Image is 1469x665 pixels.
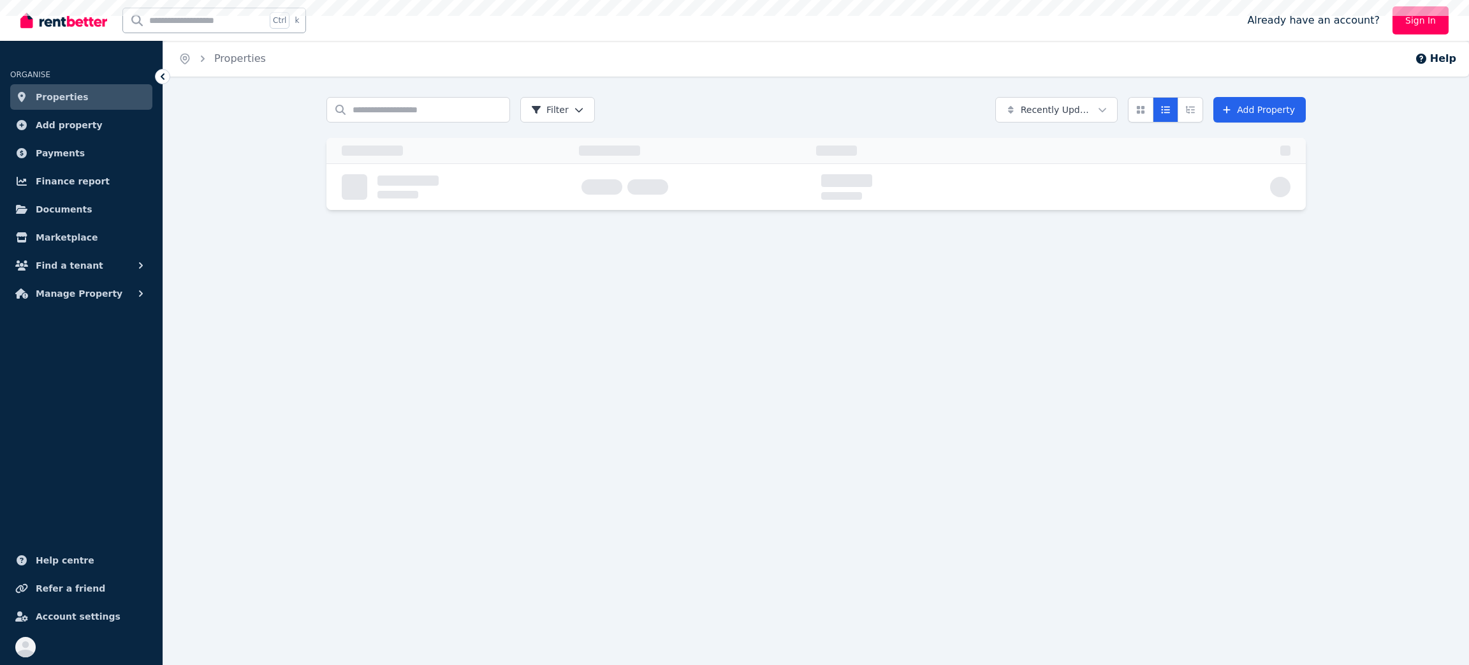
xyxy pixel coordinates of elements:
[10,168,152,194] a: Finance report
[36,230,98,245] span: Marketplace
[1247,13,1380,28] span: Already have an account?
[10,84,152,110] a: Properties
[1213,97,1306,123] a: Add Property
[10,197,152,222] a: Documents
[1128,97,1153,123] button: Card view
[36,609,121,624] span: Account settings
[531,103,569,116] span: Filter
[10,281,152,306] button: Manage Property
[1392,6,1449,34] a: Sign In
[295,15,299,26] span: k
[10,112,152,138] a: Add property
[995,97,1118,123] button: Recently Updated
[36,89,89,105] span: Properties
[20,11,107,30] img: RentBetter
[1415,51,1456,66] button: Help
[10,576,152,601] a: Refer a friend
[36,146,85,161] span: Payments
[10,225,152,250] a: Marketplace
[214,52,266,64] a: Properties
[36,258,103,273] span: Find a tenant
[36,553,94,568] span: Help centre
[1021,103,1093,116] span: Recently Updated
[1128,97,1203,123] div: View options
[1178,97,1203,123] button: Expanded list view
[36,286,122,301] span: Manage Property
[270,12,289,29] span: Ctrl
[36,117,103,133] span: Add property
[10,140,152,166] a: Payments
[1153,97,1178,123] button: Compact list view
[36,581,105,596] span: Refer a friend
[10,253,152,278] button: Find a tenant
[36,202,92,217] span: Documents
[10,604,152,629] a: Account settings
[10,548,152,573] a: Help centre
[36,174,110,189] span: Finance report
[10,70,50,79] span: ORGANISE
[520,97,595,123] button: Filter
[163,41,281,77] nav: Breadcrumb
